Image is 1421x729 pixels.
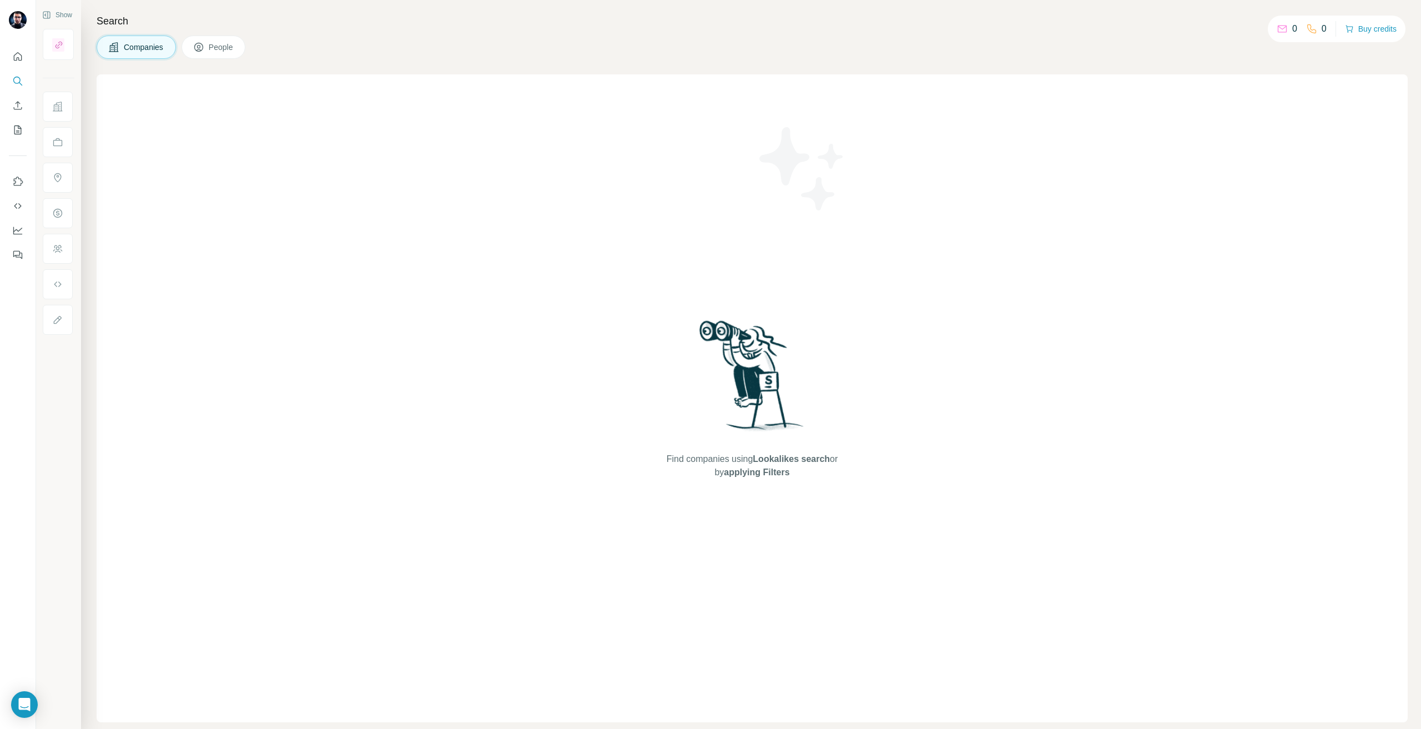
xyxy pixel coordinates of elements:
span: Find companies using or by [663,453,841,479]
span: People [209,42,234,53]
img: Avatar [9,11,27,29]
p: 0 [1292,22,1297,36]
button: Enrich CSV [9,95,27,115]
button: Feedback [9,245,27,265]
button: Use Surfe on LinkedIn [9,172,27,192]
button: Quick start [9,47,27,67]
button: Show [34,7,80,23]
div: Open Intercom Messenger [11,691,38,718]
span: applying Filters [724,467,789,477]
span: Companies [124,42,164,53]
span: Lookalikes search [753,454,830,464]
button: My lists [9,120,27,140]
img: Surfe Illustration - Woman searching with binoculars [694,318,810,441]
h4: Search [97,13,1408,29]
p: 0 [1322,22,1327,36]
button: Dashboard [9,220,27,240]
button: Search [9,71,27,91]
button: Use Surfe API [9,196,27,216]
button: Buy credits [1345,21,1397,37]
img: Surfe Illustration - Stars [752,119,852,219]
